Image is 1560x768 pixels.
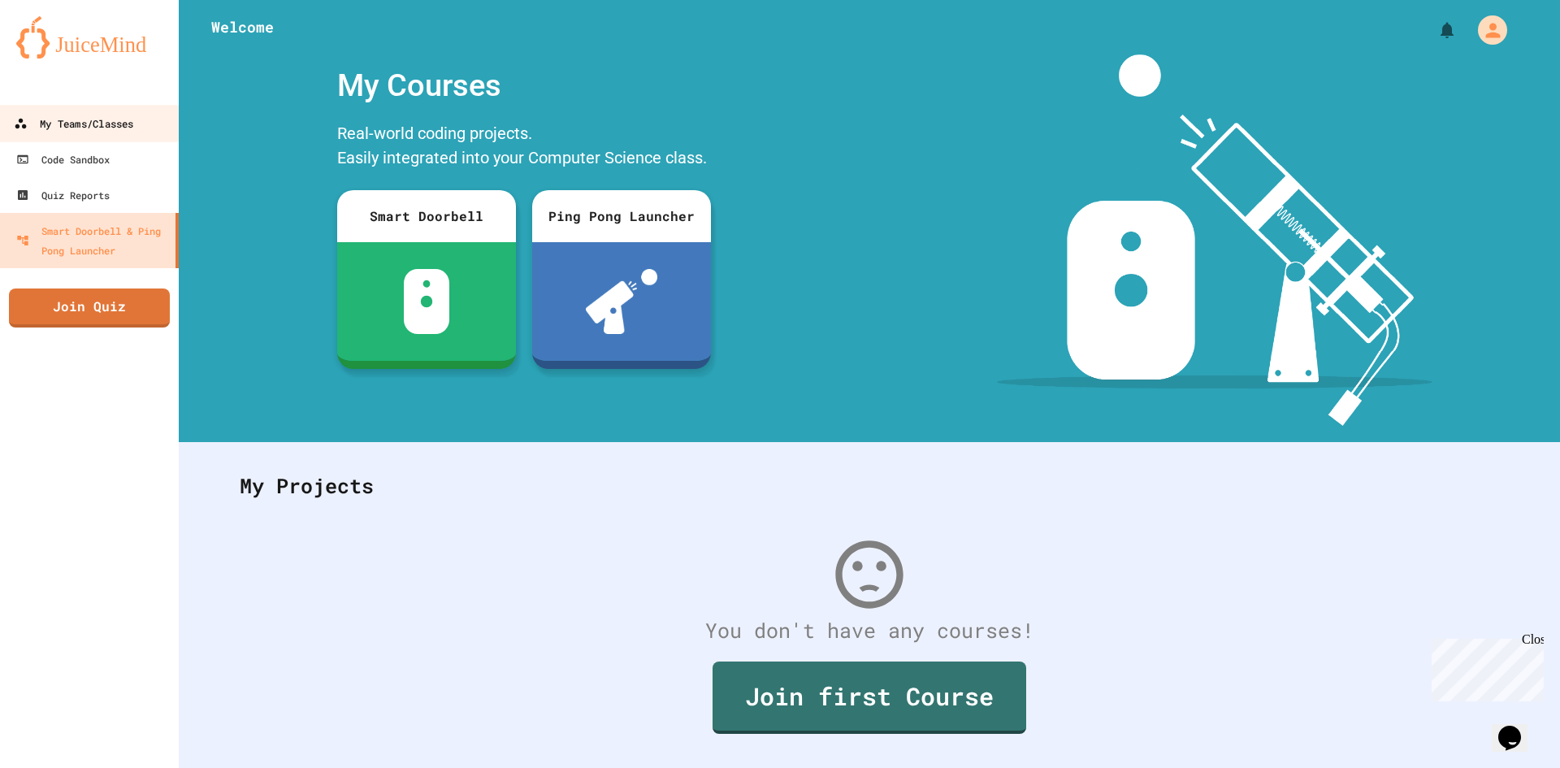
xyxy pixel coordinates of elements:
img: banner-image-my-projects.png [997,54,1432,426]
img: logo-orange.svg [16,16,162,59]
a: Join first Course [713,662,1026,734]
img: sdb-white.svg [404,269,450,334]
iframe: chat widget [1492,703,1544,752]
div: My Projects [223,454,1515,518]
div: You don't have any courses! [223,615,1515,646]
div: Smart Doorbell [337,190,516,242]
div: My Account [1461,11,1511,49]
div: Chat with us now!Close [6,7,112,103]
div: Quiz Reports [16,185,110,205]
div: My Teams/Classes [14,114,133,134]
div: My Courses [329,54,719,117]
div: Real-world coding projects. Easily integrated into your Computer Science class. [329,117,719,178]
div: My Notifications [1407,16,1461,44]
div: Ping Pong Launcher [532,190,711,242]
div: Code Sandbox [16,150,110,169]
img: ppl-with-ball.png [586,269,658,334]
div: Smart Doorbell & Ping Pong Launcher [16,221,169,260]
a: Join Quiz [9,289,170,328]
iframe: chat widget [1425,632,1544,701]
